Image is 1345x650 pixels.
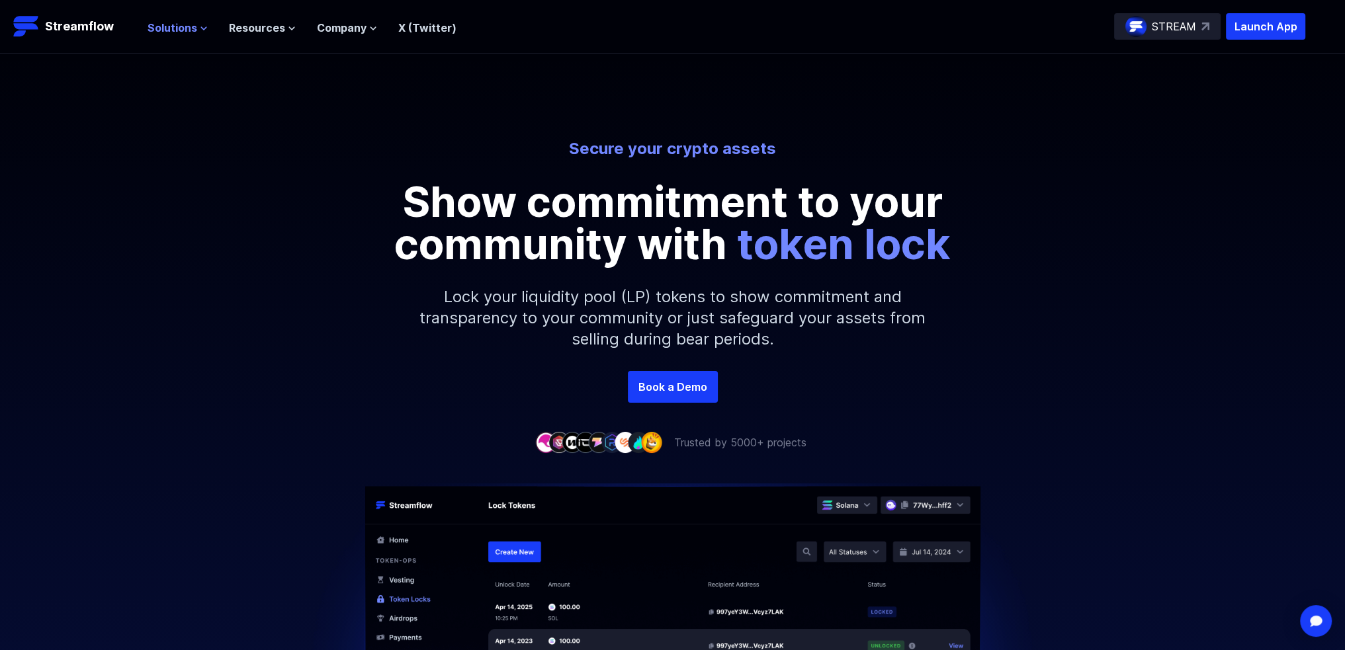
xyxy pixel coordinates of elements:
img: company-1 [535,432,556,452]
img: company-3 [562,432,583,452]
img: top-right-arrow.svg [1201,22,1209,30]
p: STREAM [1152,19,1196,34]
img: streamflow-logo-circle.png [1125,16,1147,37]
img: company-6 [601,432,623,452]
img: company-8 [628,432,649,452]
p: Lock your liquidity pool (LP) tokens to show commitment and transparency to your community or jus... [388,265,957,371]
img: Streamflow Logo [13,13,40,40]
span: Company [317,20,367,36]
p: Secure your crypto assets [306,138,1039,159]
span: token lock [737,218,951,269]
span: Resources [229,20,285,36]
a: STREAM [1114,13,1221,40]
span: Solutions [148,20,197,36]
p: Streamflow [45,17,114,36]
p: Trusted by 5000+ projects [674,434,806,450]
a: X (Twitter) [398,21,456,34]
p: Show commitment to your community with [375,181,971,265]
a: Book a Demo [628,371,718,403]
img: company-9 [641,432,662,452]
img: company-2 [548,432,570,452]
a: Streamflow [13,13,134,40]
img: company-4 [575,432,596,452]
img: company-7 [615,432,636,452]
button: Resources [229,20,296,36]
img: company-5 [588,432,609,452]
button: Company [317,20,377,36]
button: Solutions [148,20,208,36]
div: Open Intercom Messenger [1300,605,1332,637]
button: Launch App [1226,13,1305,40]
